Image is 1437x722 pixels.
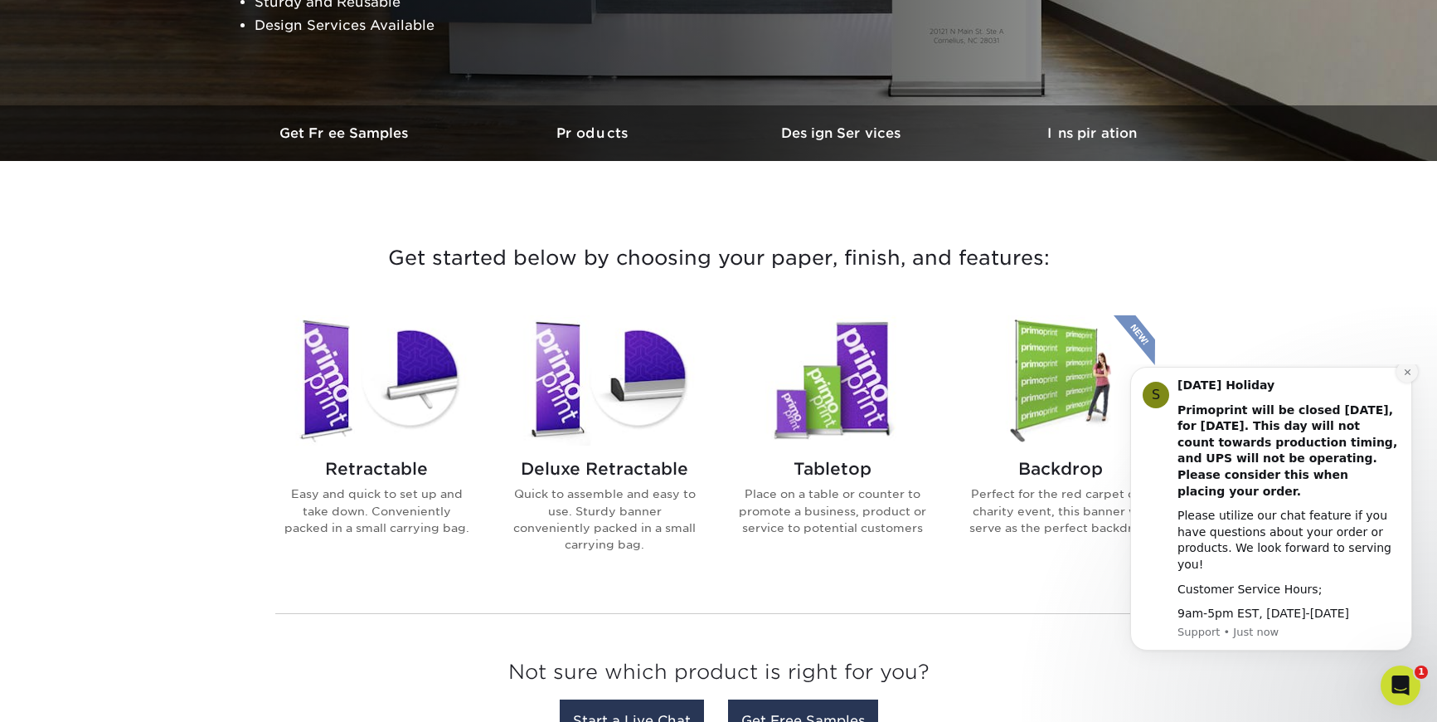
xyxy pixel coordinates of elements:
img: New Product [1114,315,1155,365]
h3: Get Free Samples [221,125,470,141]
h2: Tabletop [739,459,927,479]
a: Deluxe Retractable Banner Stands Deluxe Retractable Quick to assemble and easy to use. Sturdy ban... [511,315,699,579]
h2: Deluxe Retractable [511,459,699,479]
h3: Not sure which product is right for you? [275,647,1163,705]
h3: Products [470,125,719,141]
a: Inspiration [968,105,1216,161]
a: Design Services [719,105,968,161]
img: Deluxe Retractable Banner Stands [511,315,699,446]
p: Quick to assemble and easy to use. Sturdy banner conveniently packed in a small carrying bag. [511,485,699,554]
img: Retractable Banner Stands [283,315,471,446]
a: Get Free Samples [221,105,470,161]
h3: Inspiration [968,125,1216,141]
iframe: Intercom live chat [1381,666,1420,705]
img: Backdrop Banner Stands [967,315,1155,446]
img: Tabletop Banner Stands [739,315,927,446]
iframe: Google Customer Reviews [4,671,141,716]
h2: Backdrop [967,459,1155,479]
iframe: Intercom notifications message [1105,364,1437,677]
a: Tabletop Banner Stands Tabletop Place on a table or counter to promote a business, product or ser... [739,315,927,579]
p: Perfect for the red carpet or a charity event, this banner will serve as the perfect backdrop. [967,485,1155,536]
a: Retractable Banner Stands Retractable Easy and quick to set up and take down. Conveniently packed... [283,315,471,579]
li: Design Services Available [255,14,656,37]
a: Products [470,105,719,161]
a: Backdrop Banner Stands Backdrop Perfect for the red carpet or a charity event, this banner will s... [967,315,1155,579]
h2: Retractable [283,459,471,479]
p: Easy and quick to set up and take down. Conveniently packed in a small carrying bag. [283,485,471,536]
span: 1 [1415,666,1428,679]
h3: Get started below by choosing your paper, finish, and features: [234,221,1204,295]
h3: Design Services [719,125,968,141]
p: Place on a table or counter to promote a business, product or service to potential customers [739,485,927,536]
